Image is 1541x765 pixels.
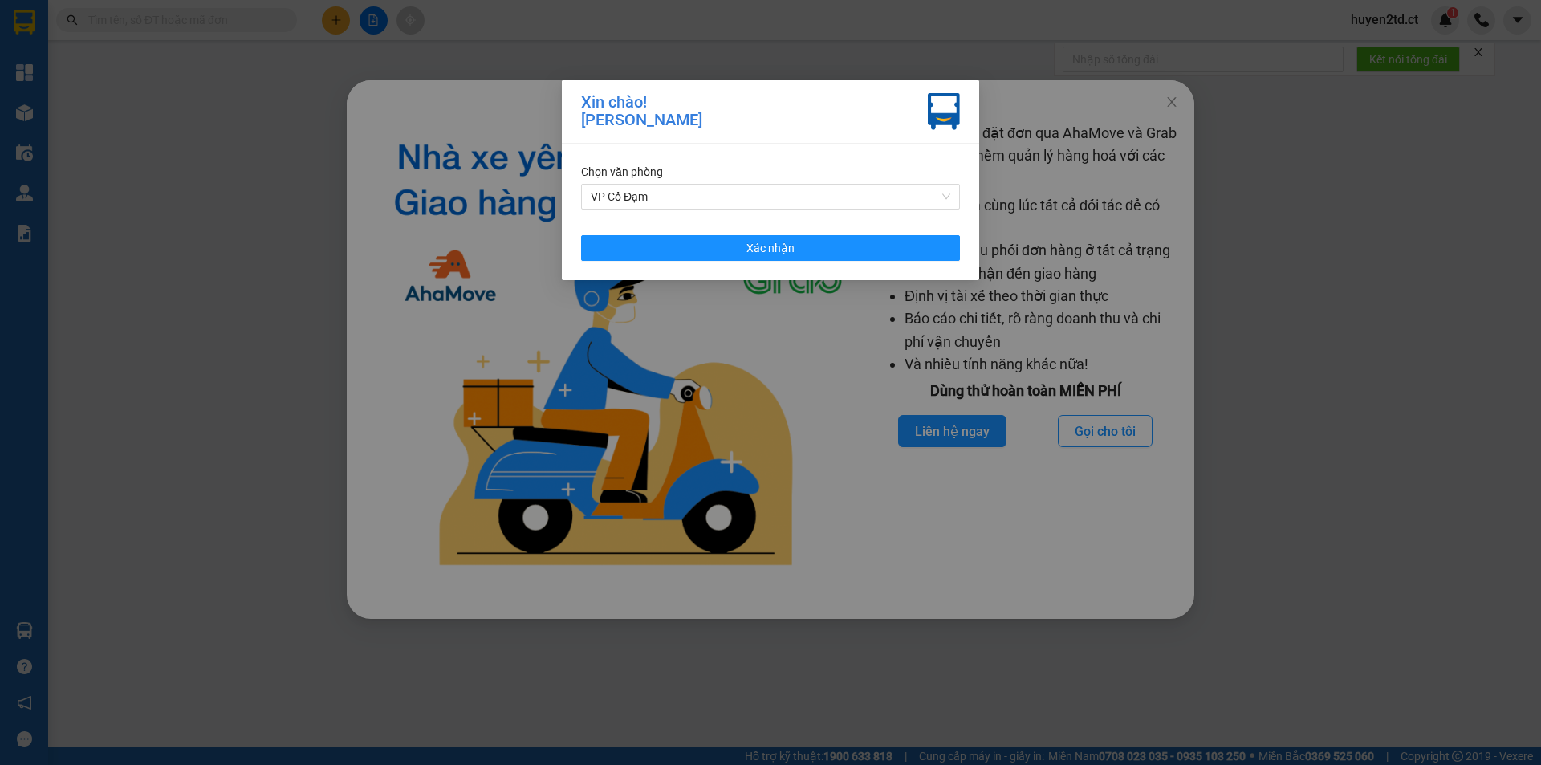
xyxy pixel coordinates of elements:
img: vxr-icon [928,93,960,130]
div: Xin chào! [PERSON_NAME] [581,93,702,130]
span: Xác nhận [746,239,795,257]
div: Chọn văn phòng [581,163,960,181]
button: Xác nhận [581,235,960,261]
span: VP Cổ Đạm [591,185,950,209]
